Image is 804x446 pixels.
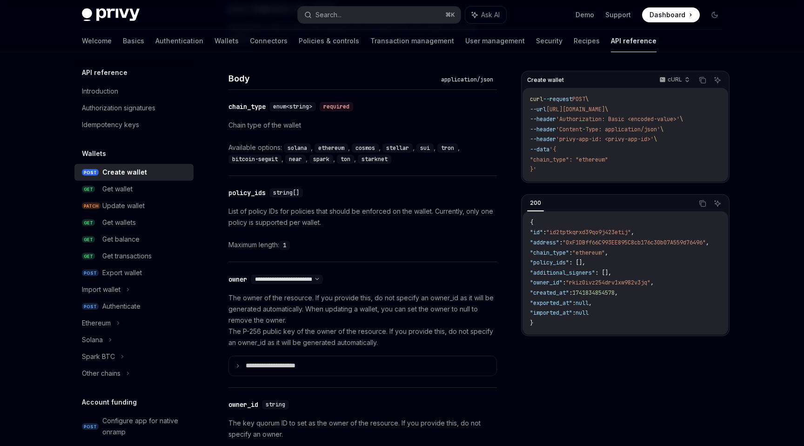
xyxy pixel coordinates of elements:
[530,299,572,307] span: "exported_at"
[572,95,585,103] span: POST
[228,206,497,228] p: List of policy IDs for policies that should be enforced on the wallet. Currently, only one policy...
[74,231,194,248] a: GETGet balance
[543,95,572,103] span: --request
[74,264,194,281] a: POSTExport wallet
[437,75,497,84] div: application/json
[74,412,194,440] a: POSTConfigure app for native onramp
[352,142,382,153] div: ,
[228,72,437,85] h4: Body
[309,153,337,164] div: ,
[74,181,194,197] a: GETGet wallet
[711,74,724,86] button: Ask AI
[654,72,694,88] button: cURL
[82,318,111,329] div: Ethereum
[481,10,500,20] span: Ask AI
[416,142,437,153] div: ,
[298,7,461,23] button: Search...⌘K
[556,126,660,133] span: 'Content-Type: application/json'
[530,126,556,133] span: --header
[642,7,700,22] a: Dashboard
[320,102,353,111] div: required
[530,259,569,266] span: "policy_ids"
[465,30,525,52] a: User management
[572,299,576,307] span: :
[576,309,589,317] span: null
[605,106,608,113] span: \
[102,250,152,262] div: Get transactions
[82,8,140,21] img: dark logo
[102,183,133,195] div: Get wallet
[82,203,100,209] span: PATCH
[563,279,566,286] span: :
[660,126,663,133] span: \
[530,156,608,163] span: "chain_type": "ethereum"
[82,119,139,130] div: Idempotency keys
[82,148,106,159] h5: Wallets
[445,11,455,19] span: ⌘ K
[228,188,266,197] div: policy_ids
[82,253,95,260] span: GET
[549,146,556,153] span: '{
[74,83,194,100] a: Introduction
[680,115,683,123] span: \
[74,164,194,181] a: POSTCreate wallet
[102,415,188,438] div: Configure app for native onramp
[615,289,618,297] span: ,
[611,30,657,52] a: API reference
[337,153,358,164] div: ,
[82,368,121,379] div: Other chains
[284,143,311,153] code: solana
[299,30,359,52] a: Policies & controls
[228,102,266,111] div: chain_type
[82,169,99,176] span: POST
[654,135,657,143] span: \
[82,270,99,277] span: POST
[82,67,127,78] h5: API reference
[527,76,564,84] span: Create wallet
[605,10,631,20] a: Support
[465,7,506,23] button: Ask AI
[82,102,155,114] div: Authorization signatures
[315,143,348,153] code: ethereum
[569,259,585,266] span: : [],
[668,76,682,83] p: cURL
[530,95,543,103] span: curl
[569,249,572,257] span: :
[536,30,563,52] a: Security
[556,135,654,143] span: 'privy-app-id: <privy-app-id>'
[82,397,137,408] h5: Account funding
[82,351,115,362] div: Spark BTC
[102,167,147,178] div: Create wallet
[711,197,724,209] button: Ask AI
[228,155,281,164] code: bitcoin-segwit
[530,229,543,236] span: "id"
[214,30,239,52] a: Wallets
[82,423,99,430] span: POST
[574,30,600,52] a: Recipes
[228,142,497,164] div: Available options:
[530,239,559,246] span: "address"
[527,197,544,209] div: 200
[595,269,611,277] span: : [],
[576,10,594,20] a: Demo
[631,229,634,236] span: ,
[228,292,497,348] p: The owner of the resource. If you provide this, do not specify an owner_id as it will be generate...
[437,142,462,153] div: ,
[569,289,572,297] span: :
[284,142,315,153] div: ,
[337,155,354,164] code: ton
[74,116,194,133] a: Idempotency keys
[382,142,416,153] div: ,
[559,239,563,246] span: :
[250,30,288,52] a: Connectors
[279,241,290,250] code: 1
[82,86,118,97] div: Introduction
[228,239,497,250] div: Maximum length:
[102,234,140,245] div: Get balance
[707,7,722,22] button: Toggle dark mode
[530,115,556,123] span: --header
[228,275,247,284] div: owner
[530,219,533,226] span: {
[102,200,145,211] div: Update wallet
[572,249,605,257] span: "ethereum"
